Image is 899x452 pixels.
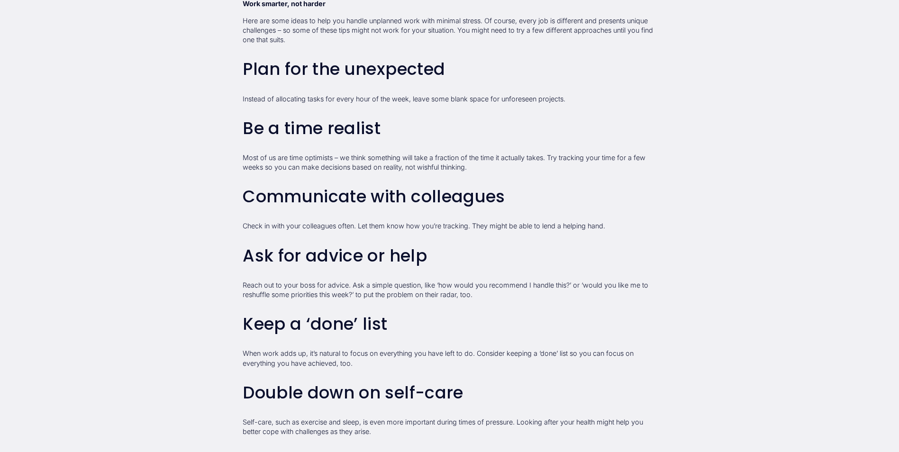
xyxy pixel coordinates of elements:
[243,349,656,368] p: When work adds up, it’s natural to focus on everything you have left to do. Consider keeping a ‘d...
[243,94,656,104] p: Instead of allocating tasks for every hour of the week, leave some blank space for unforeseen pro...
[243,383,656,402] h3: Double down on self-care
[243,187,656,206] h3: Communicate with colleagues
[243,16,656,45] p: Here are some ideas to help you handle unplanned work with minimal stress. Of course, every job i...
[243,315,656,334] h3: Keep a ‘done’ list
[243,60,656,79] h3: Plan for the unexpected
[243,153,656,172] p: Most of us are time optimists – we think something will take a fraction of the time it actually t...
[243,246,656,265] h3: Ask for advice or help
[243,417,656,436] p: Self-care, such as exercise and sleep, is even more important during times of pressure. Looking a...
[243,221,656,231] p: Check in with your colleagues often. Let them know how you’re tracking. They might be able to len...
[243,119,656,138] h3: Be a time realist
[243,280,656,299] p: Reach out to your boss for advice. Ask a simple question, like ‘how would you recommend I handle ...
